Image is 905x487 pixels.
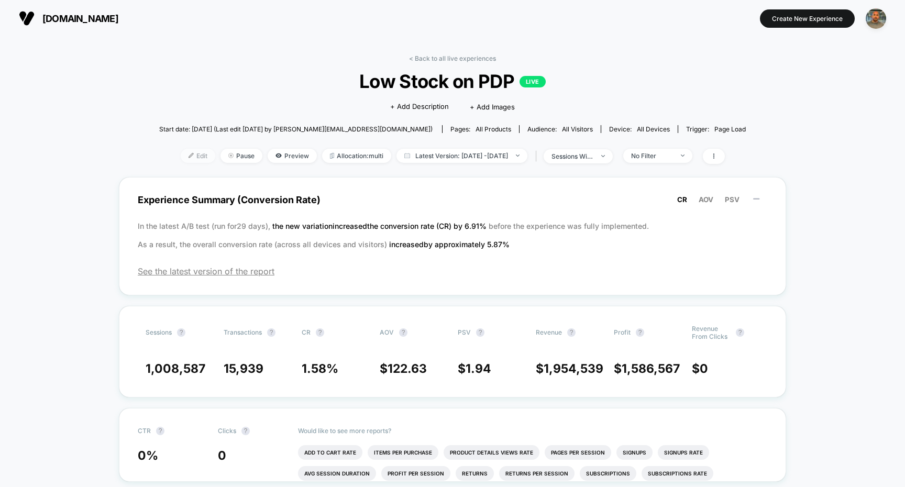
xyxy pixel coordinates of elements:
[156,427,164,435] button: ?
[551,152,593,160] div: sessions with impression
[268,149,317,163] span: Preview
[228,153,234,158] img: end
[520,76,546,87] p: LIVE
[696,195,716,204] button: AOV
[527,125,593,133] div: Audience:
[316,328,324,337] button: ?
[622,361,680,376] span: 1,586,567
[470,103,515,111] span: + Add Images
[218,427,236,435] span: Clicks
[722,195,743,204] button: PSV
[458,361,491,376] span: $
[476,328,484,337] button: ?
[189,70,716,92] span: Low Stock on PDP
[760,9,855,28] button: Create New Experience
[138,448,158,463] span: 0 %
[220,149,262,163] span: Pause
[533,149,544,164] span: |
[444,445,539,460] li: Product Details Views Rate
[267,328,275,337] button: ?
[692,325,731,340] span: Revenue From Clicks
[138,427,151,435] span: CTR
[699,195,713,204] span: AOV
[16,10,122,27] button: [DOMAIN_NAME]
[736,328,744,337] button: ?
[686,125,746,133] div: Trigger:
[456,466,494,481] li: Returns
[368,445,438,460] li: Items Per Purchase
[404,153,410,158] img: calendar
[863,8,889,29] button: ppic
[631,152,673,160] div: No Filter
[516,154,520,157] img: end
[562,125,593,133] span: All Visitors
[298,466,376,481] li: Avg Session Duration
[302,328,311,336] span: CR
[601,155,605,157] img: end
[159,125,433,133] span: Start date: [DATE] (Last edit [DATE] by [PERSON_NAME][EMAIL_ADDRESS][DOMAIN_NAME])
[692,361,708,376] span: $
[380,328,394,336] span: AOV
[725,195,740,204] span: PSV
[616,445,653,460] li: Signups
[224,328,262,336] span: Transactions
[536,361,603,376] span: $
[866,8,886,29] img: ppic
[637,125,670,133] span: all devices
[218,448,226,463] span: 0
[714,125,746,133] span: Page Load
[614,361,680,376] span: $
[450,125,511,133] div: Pages:
[298,427,768,435] p: Would like to see more reports?
[380,361,427,376] span: $
[389,240,510,249] span: increased by approximately 5.87 %
[42,13,118,24] span: [DOMAIN_NAME]
[138,217,767,253] p: In the latest A/B test (run for 29 days), before the experience was fully implemented. As a resul...
[388,361,427,376] span: 122.63
[138,188,767,212] span: Experience Summary (Conversion Rate)
[580,466,636,481] li: Subscriptions
[681,154,685,157] img: end
[499,466,575,481] li: Returns Per Session
[381,466,450,481] li: Profit Per Session
[536,328,562,336] span: Revenue
[614,328,631,336] span: Profit
[241,427,250,435] button: ?
[567,328,576,337] button: ?
[302,361,338,376] span: 1.58 %
[146,328,172,336] span: Sessions
[601,125,678,133] span: Device:
[177,328,185,337] button: ?
[674,195,690,204] button: CR
[399,328,407,337] button: ?
[466,361,491,376] span: 1.94
[396,149,527,163] span: Latest Version: [DATE] - [DATE]
[146,361,205,376] span: 1,008,587
[545,445,611,460] li: Pages Per Session
[138,266,767,276] span: See the latest version of the report
[677,195,687,204] span: CR
[322,149,391,163] span: Allocation: multi
[642,466,713,481] li: Subscriptions Rate
[298,445,362,460] li: Add To Cart Rate
[390,102,449,112] span: + Add Description
[636,328,644,337] button: ?
[19,10,35,26] img: Visually logo
[181,149,215,163] span: Edit
[658,445,709,460] li: Signups Rate
[224,361,263,376] span: 15,939
[458,328,471,336] span: PSV
[544,361,603,376] span: 1,954,539
[272,222,489,230] span: the new variation increased the conversion rate (CR) by 6.91 %
[189,153,194,158] img: edit
[409,54,496,62] a: < Back to all live experiences
[476,125,511,133] span: all products
[700,361,708,376] span: 0
[330,153,334,159] img: rebalance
